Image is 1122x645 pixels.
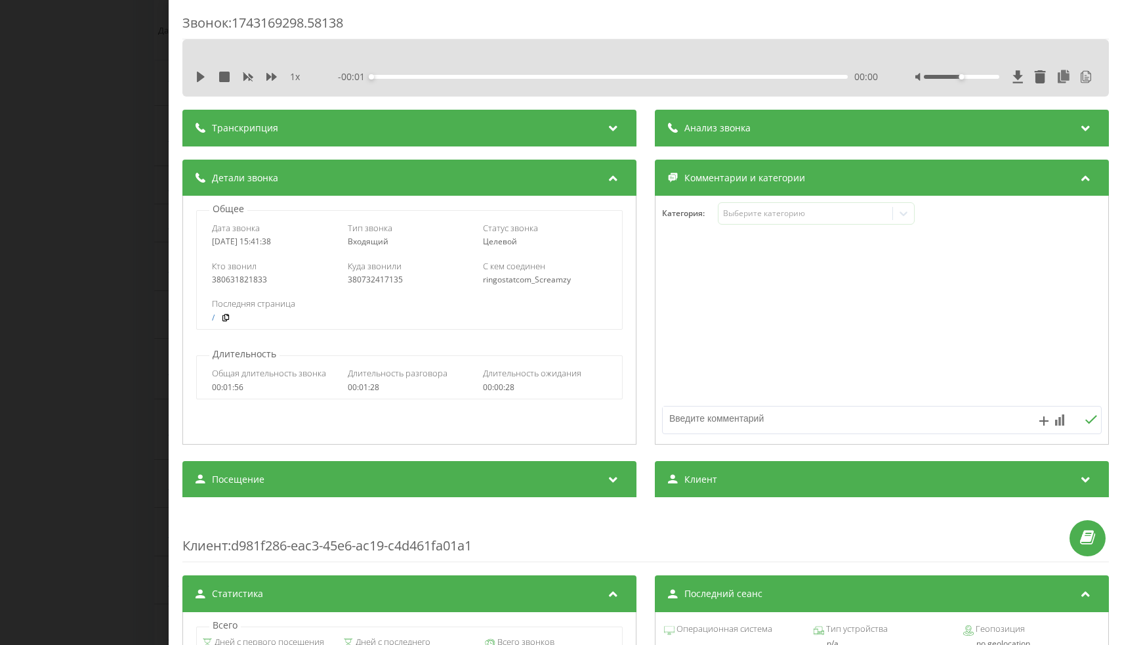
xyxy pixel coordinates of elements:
div: 380631821833 [212,275,335,284]
span: Тип звонка [347,222,392,234]
span: Операционная система [674,623,772,636]
span: Последний сеанс [684,587,762,600]
div: [DATE] 15:41:38 [212,237,335,246]
span: Транскрипция [212,122,278,135]
span: Длительность разговора [347,367,447,379]
span: Тип устройства [823,623,887,636]
div: 380732417135 [347,275,470,284]
span: Статус звонка [483,222,538,234]
span: С кем соединен [483,260,545,272]
a: / [212,313,215,322]
div: Выберите категорию [723,208,887,219]
div: 00:01:56 [212,383,335,392]
span: Общая длительность звонка [212,367,326,379]
span: Дата звонка [212,222,260,234]
div: : d981f286-eac3-45e6-ac19-c4d461fa01a1 [182,510,1109,562]
span: Комментарии и категории [684,171,804,185]
span: Анализ звонка [684,122,750,135]
span: Кто звонил [212,260,257,272]
span: Входящий [347,236,388,247]
span: Куда звонили [347,260,401,272]
span: Длительность ожидания [483,367,581,379]
span: Посещение [212,473,264,486]
span: Детали звонка [212,171,278,185]
span: - 00:01 [338,70,371,83]
div: Accessibility label [959,74,964,79]
span: Клиент [684,473,717,486]
div: ringostatcom_Screamzy [483,275,606,284]
div: 00:00:28 [483,383,606,392]
div: Звонок : 1743169298.58138 [182,14,1109,39]
p: Общее [209,202,247,215]
span: 1 x [290,70,300,83]
span: Целевой [483,236,517,247]
span: Клиент [182,537,228,554]
h4: Категория : [661,209,717,218]
p: Всего [209,619,241,632]
span: Последняя страница [212,298,295,309]
span: 00:00 [854,70,878,83]
span: Геопозиция [973,623,1024,636]
p: Длительность [209,347,280,361]
div: Accessibility label [369,74,374,79]
div: 00:01:28 [347,383,470,392]
span: Статистика [212,587,263,600]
